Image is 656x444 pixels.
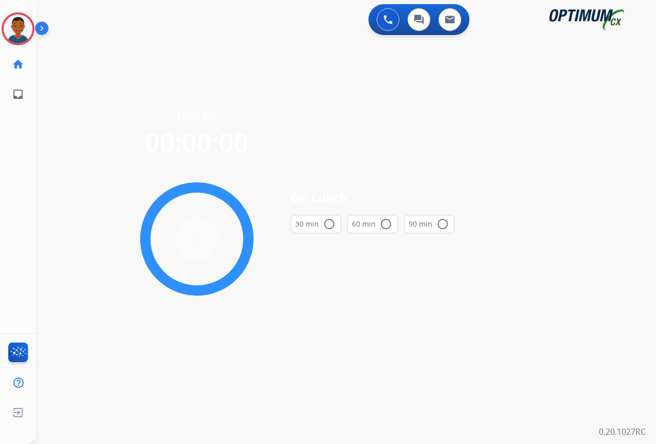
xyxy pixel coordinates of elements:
mat-icon: home [12,58,24,71]
mat-icon: radio_button_unchecked [380,218,392,230]
p: 0.20.1027RC [599,425,646,438]
span: On Lunch [291,188,455,207]
mat-icon: inbox [12,88,24,100]
span: Time left [176,109,217,123]
button: 60 min [347,215,398,233]
mat-icon: radio_button_unchecked [436,218,449,230]
mat-icon: radio_button_unchecked [323,218,335,230]
span: 00:00:00 [145,125,249,160]
img: avatar [4,14,32,43]
button: 90 min [404,215,455,233]
button: 30 min [291,215,341,233]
